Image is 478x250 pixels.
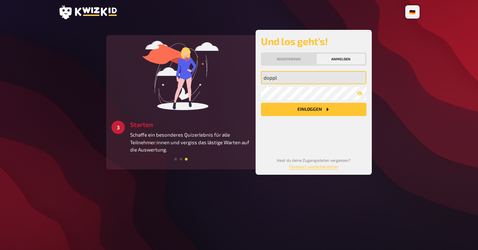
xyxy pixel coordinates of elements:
small: Hast du deine Zugangsdaten vergessen? [277,158,351,169]
button: Einloggen [261,103,366,116]
div: 3 [112,121,125,134]
p: Schaffe ein besonderes Quizerlebnis für alle Teilnehmer:innen und vergiss das lästige Warten auf ... [130,131,250,154]
li: 🇩🇪 [407,7,418,17]
h2: Und los geht's! [261,35,366,47]
h3: Starten [130,121,250,128]
input: Meine Emailadresse [261,71,366,84]
a: Passwort wiederherstellen [289,164,339,169]
button: Registrieren [262,54,315,64]
button: Anmelden [317,54,365,64]
img: start [131,40,231,110]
